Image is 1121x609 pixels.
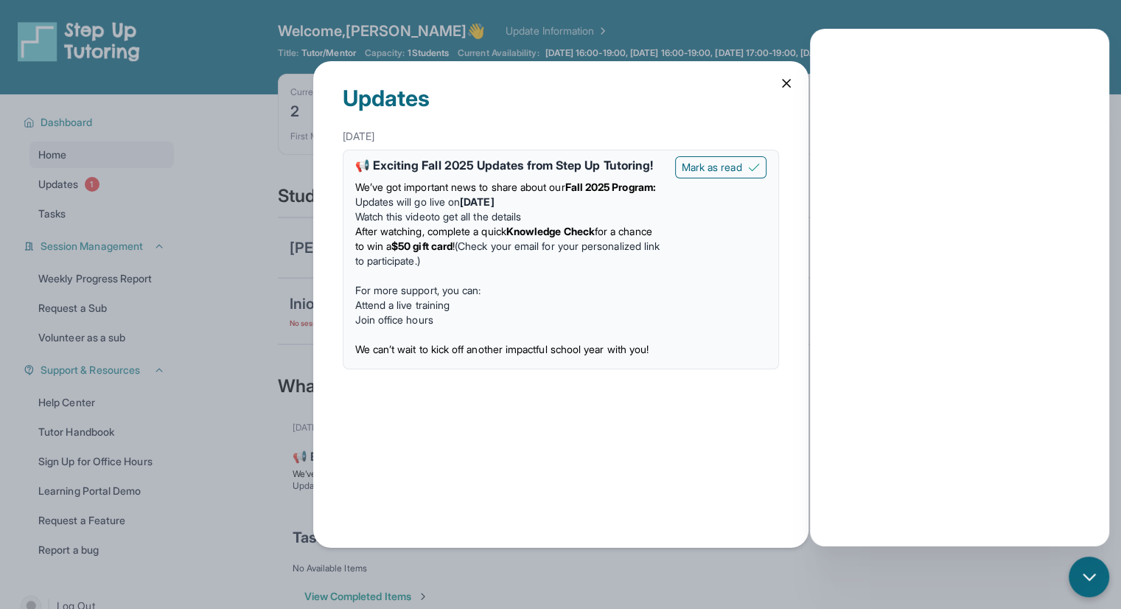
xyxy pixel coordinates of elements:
[355,181,565,193] span: We’ve got important news to share about our
[355,343,649,355] span: We can’t wait to kick off another impactful school year with you!
[355,156,663,174] div: 📢 Exciting Fall 2025 Updates from Step Up Tutoring!
[453,240,455,252] span: !
[810,29,1109,546] iframe: Chatbot
[391,240,453,252] strong: $50 gift card
[355,299,450,311] a: Attend a live training
[355,209,663,224] li: to get all the details
[355,283,663,298] p: For more support, you can:
[343,61,779,123] div: Updates
[682,160,742,175] span: Mark as read
[748,161,760,173] img: Mark as read
[355,225,652,252] span: for a chance to win a
[343,123,779,150] div: [DATE]
[565,181,656,193] strong: Fall 2025 Program:
[460,195,494,208] strong: [DATE]
[355,313,433,326] a: Join office hours
[355,225,506,237] span: After watching, complete a quick
[1069,557,1109,597] button: chat-button
[355,210,431,223] a: Watch this video
[675,156,766,178] button: Mark as read
[355,224,663,268] li: (Check your email for your personalized link to participate.)
[506,225,595,237] strong: Knowledge Check
[355,195,663,209] li: Updates will go live on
